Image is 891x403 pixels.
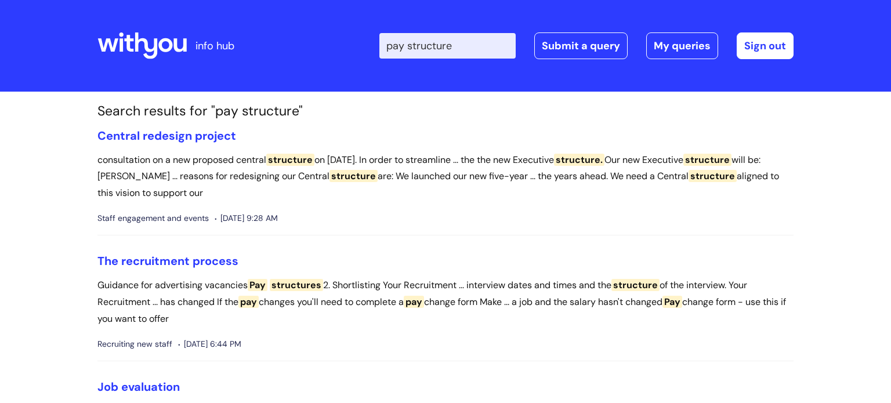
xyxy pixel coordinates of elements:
[238,296,259,308] span: pay
[737,32,794,59] a: Sign out
[195,37,234,55] p: info hub
[266,154,314,166] span: structure
[97,337,172,351] span: Recruiting new staff
[534,32,628,59] a: Submit a query
[178,337,241,351] span: [DATE] 6:44 PM
[329,170,378,182] span: structure
[554,154,604,166] span: structure.
[215,211,278,226] span: [DATE] 9:28 AM
[270,279,323,291] span: structures
[611,279,660,291] span: structure
[97,253,238,268] a: The recruitment process
[662,296,682,308] span: Pay
[97,277,794,327] p: Guidance for advertising vacancies 2. Shortlisting Your Recruitment ... interview dates and times...
[689,170,737,182] span: structure
[646,32,718,59] a: My queries
[683,154,731,166] span: structure
[379,33,516,59] input: Search
[97,103,794,119] h1: Search results for "pay structure"
[97,152,794,202] p: consultation on a new proposed central on [DATE]. In order to streamline ... the the new Executiv...
[97,379,180,394] a: Job evaluation
[404,296,424,308] span: pay
[248,279,267,291] span: Pay
[97,211,209,226] span: Staff engagement and events
[97,128,236,143] a: Central redesign project
[379,32,794,59] div: | -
